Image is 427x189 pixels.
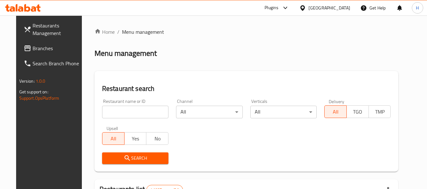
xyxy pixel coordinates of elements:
[329,99,345,103] label: Delivery
[102,84,391,93] h2: Restaurant search
[19,41,88,56] a: Branches
[327,107,344,116] span: All
[105,134,122,143] span: All
[127,134,144,143] span: Yes
[102,106,168,118] input: Search for restaurant name or ID..
[19,18,88,41] a: Restaurants Management
[95,28,399,36] nav: breadcrumb
[19,88,48,96] span: Get support on:
[324,105,347,118] button: All
[33,22,82,37] span: Restaurants Management
[117,28,119,36] li: /
[19,94,59,102] a: Support.OpsPlatform
[107,154,163,162] span: Search
[124,132,147,145] button: Yes
[36,77,46,85] span: 1.0.0
[369,105,391,118] button: TMP
[19,77,35,85] span: Version:
[371,107,388,116] span: TMP
[265,4,278,12] div: Plugins
[308,4,350,11] div: [GEOGRAPHIC_DATA]
[102,152,168,164] button: Search
[33,44,82,52] span: Branches
[250,106,317,118] div: All
[346,105,369,118] button: TGO
[95,48,157,58] h2: Menu management
[349,107,366,116] span: TGO
[146,132,168,145] button: No
[19,56,88,71] a: Search Branch Phone
[122,28,164,36] span: Menu management
[176,106,242,118] div: All
[107,126,118,130] label: Upsell
[416,4,419,11] span: H
[102,132,125,145] button: All
[95,28,115,36] a: Home
[149,134,166,143] span: No
[33,60,82,67] span: Search Branch Phone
